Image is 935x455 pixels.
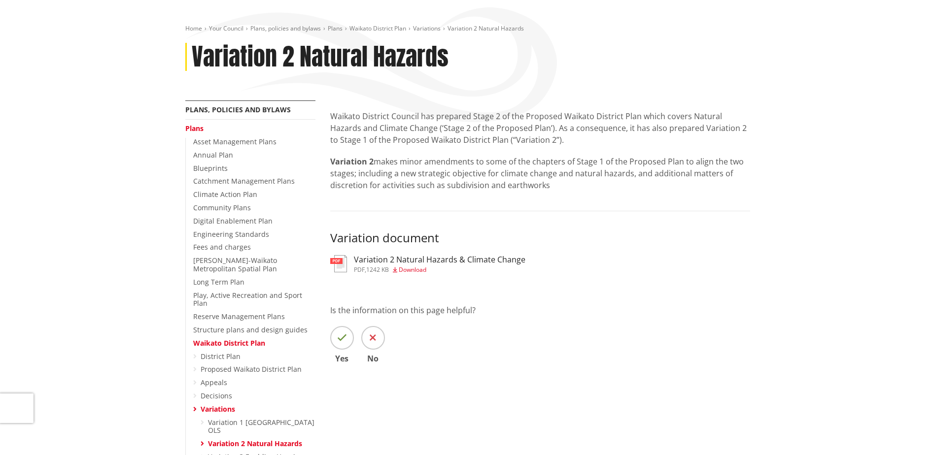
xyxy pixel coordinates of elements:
a: Variation 2 Natural Hazards [208,439,302,448]
a: Waikato District Plan [349,24,406,32]
a: Climate Action Plan [193,190,257,199]
span: No [361,355,385,362]
a: Waikato District Plan [193,338,265,348]
h3: Variation document [330,231,750,245]
a: Plans [328,24,343,32]
a: Play, Active Recreation and Sport Plan [193,291,302,308]
a: Fees and charges [193,242,251,252]
div: makes minor amendments to some of the chapters of Stage 1 of the Proposed Plan to align the two s... [330,110,750,191]
strong: Variation 2 [330,156,374,167]
span: Download [399,265,426,274]
a: Variation 2 Natural Hazards & Climate Change pdf,1242 KB Download [330,255,525,273]
a: Structure plans and design guides [193,325,308,334]
a: Proposed Waikato District Plan [201,364,302,374]
div: , [354,267,525,273]
a: Catchment Management Plans [193,176,295,186]
a: Blueprints [193,163,228,173]
a: Decisions [201,391,232,400]
a: Plans [185,124,204,133]
span: pdf [354,265,365,274]
a: Engineering Standards [193,229,269,239]
a: Appeals [201,378,227,387]
a: Variations [413,24,441,32]
h3: Variation 2 Natural Hazards & Climate Change [354,255,525,264]
p: Waikato District Council has prepared Stage 2 of the Proposed Waikato District Plan which covers ... [330,110,750,146]
a: Asset Management Plans [193,137,277,146]
a: Variations [201,404,235,414]
img: document-pdf.svg [330,255,347,272]
nav: breadcrumb [185,25,750,33]
a: Reserve Management Plans [193,312,285,321]
a: Plans, policies and bylaws [250,24,321,32]
h1: Variation 2 Natural Hazards [192,43,449,71]
p: Is the information on this page helpful? [330,304,750,316]
a: District Plan [201,352,241,361]
a: Variation 1 [GEOGRAPHIC_DATA] OLS [208,418,314,435]
iframe: Messenger Launcher [890,414,925,449]
a: [PERSON_NAME]-Waikato Metropolitan Spatial Plan [193,256,277,273]
a: Long Term Plan [193,277,244,287]
a: Digital Enablement Plan [193,216,273,226]
a: Community Plans [193,203,251,212]
span: Variation 2 Natural Hazards [448,24,524,32]
span: 1242 KB [366,265,389,274]
span: Yes [330,355,354,362]
a: Annual Plan [193,150,233,160]
a: Your Council [209,24,243,32]
a: Home [185,24,202,32]
a: Plans, policies and bylaws [185,105,291,114]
